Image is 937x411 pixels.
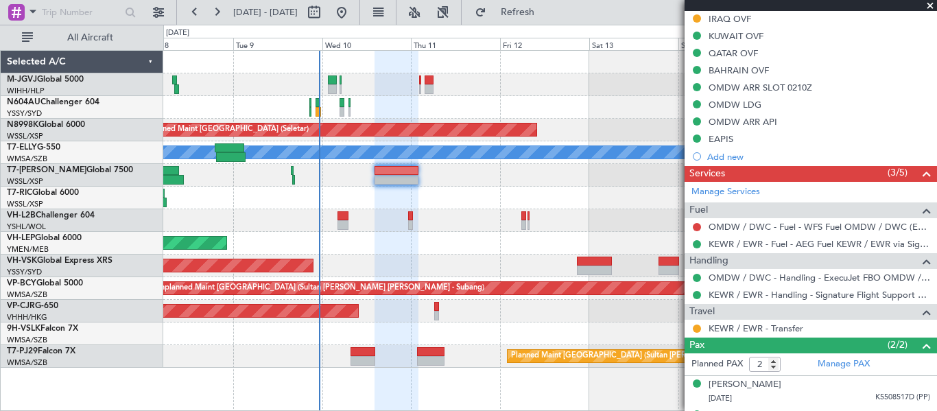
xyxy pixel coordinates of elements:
[709,133,733,145] div: EAPIS
[709,289,930,301] a: KEWR / EWR - Handling - Signature Flight Support KEWR / EWR
[144,38,233,50] div: Mon 8
[511,346,831,366] div: Planned Maint [GEOGRAPHIC_DATA] (Sultan [PERSON_NAME] [PERSON_NAME] - Subang)
[7,257,112,265] a: VH-VSKGlobal Express XRS
[7,312,47,322] a: VHHH/HKG
[709,322,803,334] a: KEWR / EWR - Transfer
[709,82,812,93] div: OMDW ARR SLOT 0210Z
[7,357,47,368] a: WMSA/SZB
[166,27,189,39] div: [DATE]
[411,38,500,50] div: Thu 11
[589,38,678,50] div: Sat 13
[888,165,908,180] span: (3/5)
[7,279,83,287] a: VP-BCYGlobal 5000
[7,108,42,119] a: YSSY/SYD
[7,222,46,232] a: YSHL/WOL
[7,199,43,209] a: WSSL/XSP
[689,304,715,320] span: Travel
[7,189,79,197] a: T7-RICGlobal 6000
[7,279,36,287] span: VP-BCY
[709,238,930,250] a: KEWR / EWR - Fuel - AEG Fuel KEWR / EWR via Signature (EJ Asia Only)
[678,38,768,50] div: Sun 14
[7,335,47,345] a: WMSA/SZB
[7,176,43,187] a: WSSL/XSP
[709,378,781,392] div: [PERSON_NAME]
[707,151,930,163] div: Add new
[689,338,704,353] span: Pax
[7,211,36,220] span: VH-L2B
[7,290,47,300] a: WMSA/SZB
[709,64,769,76] div: BAHRAIN OVF
[7,302,58,310] a: VP-CJRG-650
[7,244,49,255] a: YMEN/MEB
[689,253,728,269] span: Handling
[7,131,43,141] a: WSSL/XSP
[709,393,732,403] span: [DATE]
[689,166,725,182] span: Services
[709,47,758,59] div: QATAR OVF
[691,185,760,199] a: Manage Services
[7,98,99,106] a: N604AUChallenger 604
[489,8,547,17] span: Refresh
[709,116,777,128] div: OMDW ARR API
[7,325,40,333] span: 9H-VSLK
[7,189,32,197] span: T7-RIC
[888,338,908,352] span: (2/2)
[7,143,37,152] span: T7-ELLY
[468,1,551,23] button: Refresh
[7,325,78,333] a: 9H-VSLKFalcon 7X
[7,75,84,84] a: M-JGVJGlobal 5000
[7,75,37,84] span: M-JGVJ
[7,234,35,242] span: VH-LEP
[709,13,751,25] div: IRAQ OVF
[7,211,95,220] a: VH-L2BChallenger 604
[233,38,322,50] div: Tue 9
[818,357,870,371] a: Manage PAX
[7,98,40,106] span: N604AU
[7,143,60,152] a: T7-ELLYG-550
[500,38,589,50] div: Fri 12
[7,267,42,277] a: YSSY/SYD
[7,86,45,96] a: WIHH/HLP
[7,166,86,174] span: T7-[PERSON_NAME]
[233,6,298,19] span: [DATE] - [DATE]
[7,302,35,310] span: VP-CJR
[7,121,85,129] a: N8998KGlobal 6000
[709,221,930,233] a: OMDW / DWC - Fuel - WFS Fuel OMDW / DWC (EJ Asia Only)
[322,38,412,50] div: Wed 10
[36,33,145,43] span: All Aircraft
[709,272,930,283] a: OMDW / DWC - Handling - ExecuJet FBO OMDW / DWC
[875,392,930,403] span: K5508517D (PP)
[7,166,133,174] a: T7-[PERSON_NAME]Global 7500
[147,119,309,140] div: Planned Maint [GEOGRAPHIC_DATA] (Seletar)
[15,27,149,49] button: All Aircraft
[689,202,708,218] span: Fuel
[7,121,38,129] span: N8998K
[7,257,37,265] span: VH-VSK
[709,30,763,42] div: KUWAIT OVF
[155,278,484,298] div: Unplanned Maint [GEOGRAPHIC_DATA] (Sultan [PERSON_NAME] [PERSON_NAME] - Subang)
[7,234,82,242] a: VH-LEPGlobal 6000
[691,357,743,371] label: Planned PAX
[7,347,38,355] span: T7-PJ29
[7,154,47,164] a: WMSA/SZB
[7,347,75,355] a: T7-PJ29Falcon 7X
[709,99,761,110] div: OMDW LDG
[42,2,121,23] input: Trip Number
